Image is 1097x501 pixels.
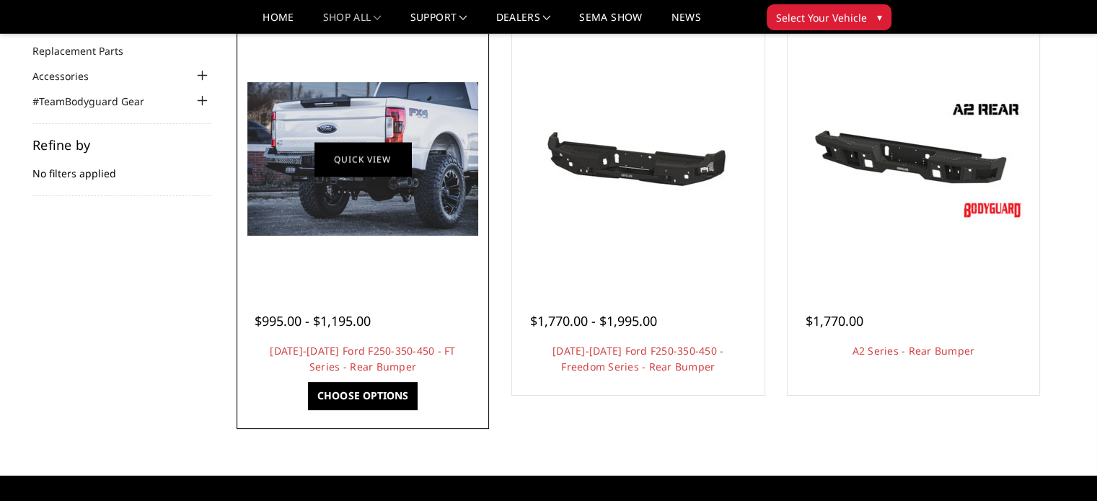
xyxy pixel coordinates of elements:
a: 2017-2022 Ford F250-350-450 - Freedom Series - Rear Bumper [516,37,761,282]
h5: Refine by [32,138,211,151]
span: $1,770.00 [806,312,863,329]
span: ▾ [877,9,882,25]
a: shop all [323,12,382,33]
a: A2 Series - Rear Bumper A2 Series - Rear Bumper [791,37,1036,282]
a: #TeamBodyguard Gear [32,94,162,109]
a: Support [410,12,467,33]
a: Quick view [314,142,411,176]
button: Select Your Vehicle [767,4,891,30]
img: 2017-2022 Ford F250-350-450 - FT Series - Rear Bumper [247,82,478,236]
a: Dealers [496,12,551,33]
span: Select Your Vehicle [776,10,867,25]
a: Choose Options [308,382,417,409]
a: 2017-2022 Ford F250-350-450 - FT Series - Rear Bumper 2017-2022 Ford F250-350-450 - FT Series - R... [240,37,485,282]
a: A2 Series - Rear Bumper [853,344,975,358]
span: $995.00 - $1,195.00 [255,312,371,329]
a: News [671,12,700,33]
span: $1,770.00 - $1,995.00 [530,312,657,329]
img: 2017-2022 Ford F250-350-450 - Freedom Series - Rear Bumper [523,105,754,214]
a: Replacement Parts [32,43,141,58]
a: SEMA Show [579,12,642,33]
a: [DATE]-[DATE] Ford F250-350-450 - FT Series - Rear Bumper [270,344,455,373]
a: Home [263,12,294,33]
a: Accessories [32,68,107,84]
a: [DATE]-[DATE] Ford F250-350-450 - Freedom Series - Rear Bumper [552,344,723,373]
div: No filters applied [32,138,211,196]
